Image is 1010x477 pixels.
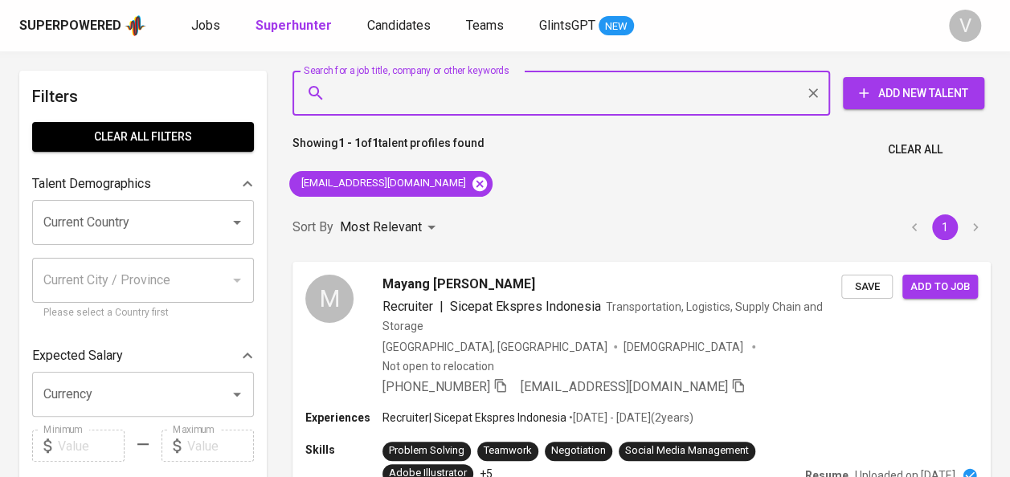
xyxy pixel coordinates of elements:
div: Negotiation [551,443,606,459]
p: Showing of talent profiles found [292,135,485,165]
span: Jobs [191,18,220,33]
button: Add to job [902,275,978,300]
input: Value [187,430,254,462]
div: Problem Solving [389,443,464,459]
nav: pagination navigation [899,214,991,240]
div: Teamwork [484,443,532,459]
span: Teams [466,18,504,33]
button: Open [226,211,248,234]
p: Please select a Country first [43,305,243,321]
div: Social Media Management [625,443,749,459]
p: Most Relevant [340,218,422,237]
b: Superhunter [256,18,332,33]
span: Sicepat Ekspres Indonesia [450,299,601,314]
span: Candidates [367,18,431,33]
p: Talent Demographics [32,174,151,194]
b: 1 - 1 [338,137,361,149]
a: Superpoweredapp logo [19,14,146,38]
button: Save [841,275,893,300]
span: Add to job [910,278,970,296]
b: 1 [372,137,378,149]
span: Recruiter [382,299,433,314]
span: Mayang [PERSON_NAME] [382,275,535,294]
span: | [440,297,444,316]
button: Clear All [881,135,949,165]
h6: Filters [32,84,254,109]
span: Transportation, Logistics, Supply Chain and Storage [382,300,823,332]
a: Jobs [191,16,223,36]
div: [GEOGRAPHIC_DATA], [GEOGRAPHIC_DATA] [382,339,607,355]
button: page 1 [932,214,958,240]
div: M [305,275,354,323]
span: NEW [599,18,634,35]
button: Add New Talent [843,77,984,109]
p: Recruiter | Sicepat Ekspres Indonesia [382,410,566,426]
a: Superhunter [256,16,335,36]
button: Open [226,383,248,406]
span: Add New Talent [856,84,971,104]
span: GlintsGPT [539,18,595,33]
div: V [949,10,981,42]
a: GlintsGPT NEW [539,16,634,36]
p: • [DATE] - [DATE] ( 2 years ) [566,410,693,426]
a: Candidates [367,16,434,36]
p: Experiences [305,410,382,426]
span: [PHONE_NUMBER] [382,379,490,394]
span: Save [849,278,885,296]
span: [EMAIL_ADDRESS][DOMAIN_NAME] [289,176,476,191]
p: Expected Salary [32,346,123,365]
p: Skills [305,442,382,458]
p: Sort By [292,218,333,237]
div: Expected Salary [32,340,254,372]
input: Value [58,430,125,462]
a: Teams [466,16,507,36]
span: [EMAIL_ADDRESS][DOMAIN_NAME] [521,379,728,394]
div: [EMAIL_ADDRESS][DOMAIN_NAME] [289,171,493,197]
div: Most Relevant [340,213,441,243]
span: [DEMOGRAPHIC_DATA] [624,339,746,355]
button: Clear All filters [32,122,254,152]
button: Clear [802,82,824,104]
span: Clear All [888,140,943,160]
span: Clear All filters [45,127,241,147]
img: app logo [125,14,146,38]
div: Superpowered [19,17,121,35]
div: Talent Demographics [32,168,254,200]
p: Not open to relocation [382,358,494,374]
